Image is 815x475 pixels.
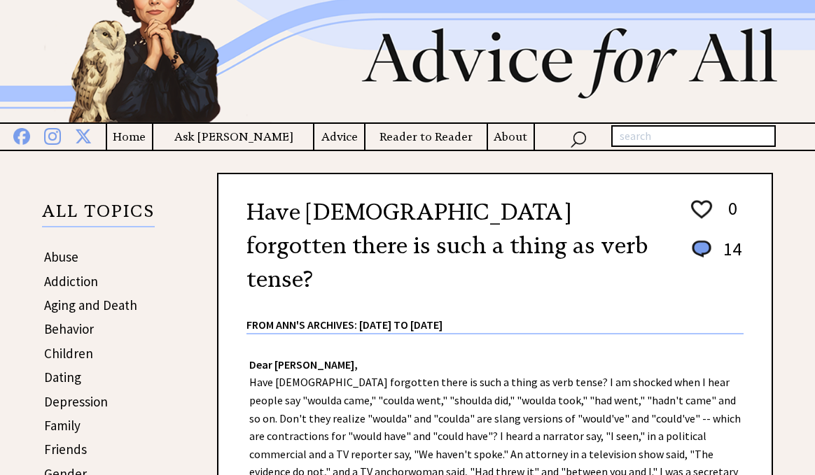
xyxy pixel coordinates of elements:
[689,238,714,260] img: message_round%201.png
[44,273,98,290] a: Addiction
[44,345,93,362] a: Children
[44,417,81,434] a: Family
[246,195,674,296] h2: Have [DEMOGRAPHIC_DATA] forgotten there is such a thing as verb tense?
[716,197,742,236] td: 0
[44,320,94,337] a: Behavior
[13,125,30,145] img: facebook%20blue.png
[44,248,78,265] a: Abuse
[42,204,155,227] p: ALL TOPICS
[611,125,776,148] input: search
[44,369,81,385] a: Dating
[570,128,587,148] img: search_nav.png
[107,128,152,146] a: Home
[689,197,714,222] img: heart_outline%201.png
[716,237,742,274] td: 14
[44,441,87,458] a: Friends
[44,297,137,313] a: Aging and Death
[153,128,313,146] a: Ask [PERSON_NAME]
[75,125,92,144] img: x%20blue.png
[249,357,358,371] strong: Dear [PERSON_NAME],
[488,128,534,146] a: About
[246,296,744,333] div: From Ann's Archives: [DATE] to [DATE]
[44,125,61,145] img: instagram%20blue.png
[365,128,487,146] a: Reader to Reader
[314,128,364,146] a: Advice
[44,393,108,410] a: Depression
